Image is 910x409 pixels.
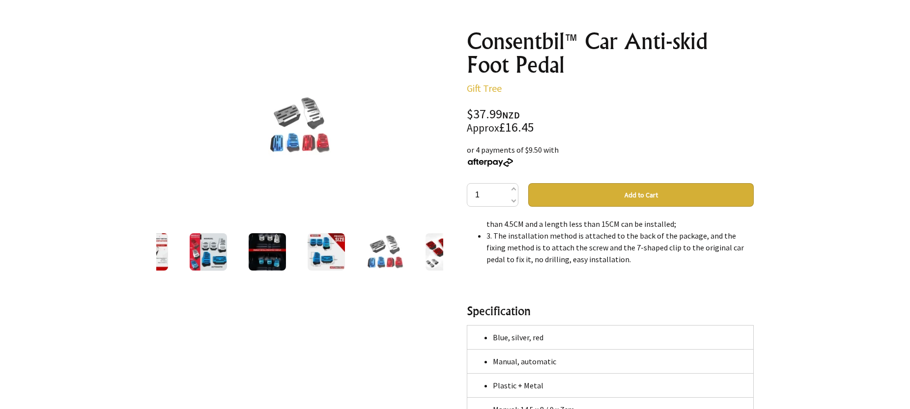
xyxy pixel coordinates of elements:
img: Consentbil™ Car Anti-skid Foot Pedal [308,233,345,271]
a: Gift Tree [467,82,502,94]
img: Consentbil™ Car Anti-skid Foot Pedal [426,233,463,271]
span: NZD [502,109,520,121]
li: Plastic + Metal [493,380,747,391]
div: $37.99 £16.45 [467,108,754,134]
img: Consentbil™ Car Anti-skid Foot Pedal [249,233,286,271]
img: Consentbil™ Car Anti-skid Foot Pedal [190,233,227,271]
small: Approx [467,121,499,135]
img: Consentbil™ Car Anti-skid Foot Pedal [268,94,331,157]
div: or 4 payments of $9.50 with [467,144,754,167]
li: Manual, automatic [493,355,747,367]
button: Add to Cart [528,183,754,207]
li: 3. The installation method is attached to the back of the package, and the fixing method is to at... [486,230,754,265]
li: Blue, silver, red [493,331,747,343]
img: Consentbil™ Car Anti-skid Foot Pedal [367,233,404,271]
img: Afterpay [467,158,514,167]
h1: Consentbil™ Car Anti-skid Foot Pedal [467,29,754,77]
h3: Specification [467,303,754,319]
